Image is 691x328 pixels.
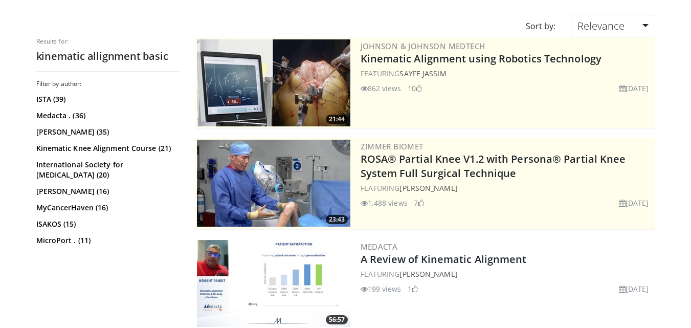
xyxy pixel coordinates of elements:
a: [PERSON_NAME] [399,183,457,193]
a: 21:44 [197,39,350,126]
div: Sort by: [518,15,563,37]
a: [PERSON_NAME] (16) [36,186,177,196]
a: MyCancerHaven (16) [36,203,177,213]
span: Relevance [577,19,625,33]
a: International Society for [MEDICAL_DATA] (20) [36,160,177,180]
a: Kinematic Alignment using Robotics Technology [361,52,602,65]
li: 1,488 views [361,198,408,208]
li: [DATE] [619,198,649,208]
span: 56:57 [326,315,348,324]
img: f98fa1a1-3411-4bfe-8299-79a530ffd7ff.300x170_q85_crop-smart_upscale.jpg [197,240,350,327]
a: Medacta [361,242,398,252]
a: A Review of Kinematic Alignment [361,252,527,266]
div: FEATURING [361,183,653,193]
a: Johnson & Johnson MedTech [361,41,485,51]
li: 199 views [361,283,402,294]
li: [DATE] [619,283,649,294]
li: 862 views [361,83,402,94]
div: FEATURING [361,269,653,279]
div: FEATURING [361,68,653,79]
a: Sayfe Jassim [399,69,446,78]
li: 7 [414,198,424,208]
a: [PERSON_NAME] [399,269,457,279]
h2: kinematic allignment basic [36,50,180,63]
a: Kinematic Knee Alignment Course (21) [36,143,177,154]
li: [DATE] [619,83,649,94]
li: 10 [408,83,422,94]
a: Relevance [571,15,655,37]
a: 23:43 [197,140,350,227]
a: 56:57 [197,240,350,327]
p: Results for: [36,37,180,46]
li: 1 [408,283,418,294]
a: ISAKOS (15) [36,219,177,229]
img: 85482610-0380-4aae-aa4a-4a9be0c1a4f1.300x170_q85_crop-smart_upscale.jpg [197,39,350,126]
a: MicroPort . (11) [36,235,177,246]
a: [PERSON_NAME] (35) [36,127,177,137]
a: ISTA (39) [36,94,177,104]
span: 21:44 [326,115,348,124]
span: 23:43 [326,215,348,224]
a: Zimmer Biomet [361,141,423,151]
img: 99b1778f-d2b2-419a-8659-7269f4b428ba.300x170_q85_crop-smart_upscale.jpg [197,140,350,227]
a: Medacta . (36) [36,111,177,121]
h3: Filter by author: [36,80,180,88]
a: ROSA® Partial Knee V1.2 with Persona® Partial Knee System Full Surgical Technique [361,152,626,180]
